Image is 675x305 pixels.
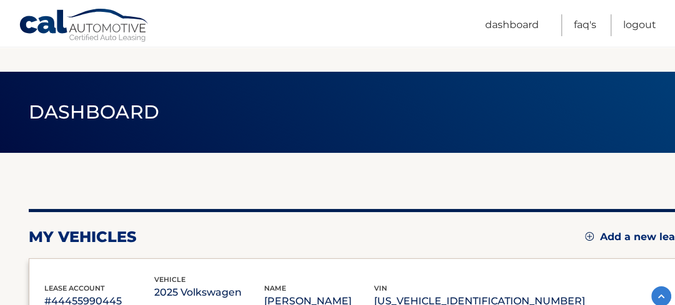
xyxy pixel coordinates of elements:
span: lease account [44,284,105,293]
a: Dashboard [485,14,539,36]
span: name [264,284,286,293]
a: FAQ's [574,14,596,36]
h2: my vehicles [29,228,137,246]
span: vin [374,284,387,293]
a: Cal Automotive [19,8,150,44]
img: add.svg [585,232,594,241]
span: Dashboard [29,100,160,123]
a: Logout [623,14,656,36]
span: vehicle [154,275,185,284]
